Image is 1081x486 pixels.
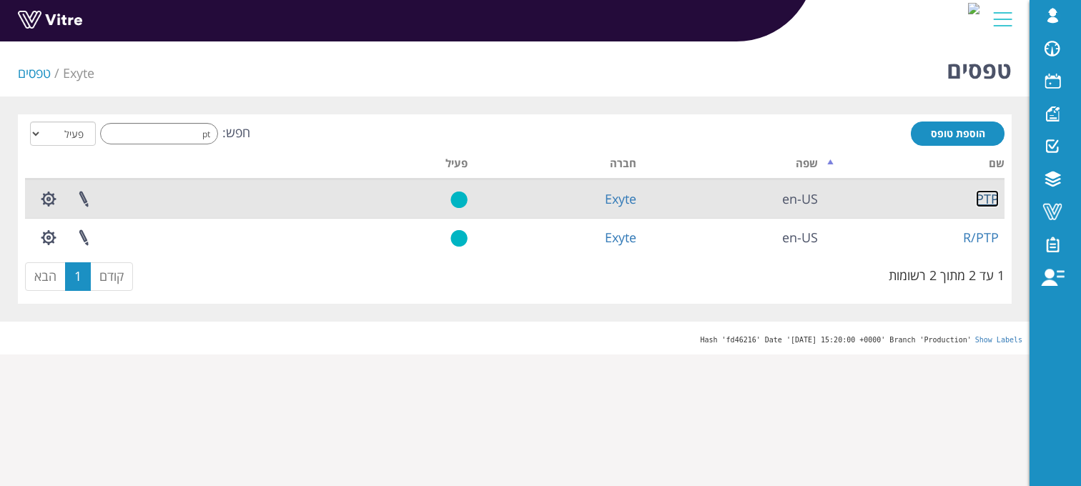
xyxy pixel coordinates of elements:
[911,121,1005,146] a: הוספת טופס
[889,261,1005,285] div: 1 עד 2 מתוך 2 רשומות
[450,229,468,247] img: yes
[342,152,473,179] th: פעיל
[100,123,218,144] input: חפש:
[642,218,824,257] td: en-US
[968,3,979,14] img: 0e541da2-4db4-4234-aa97-40b6c30eeed2.png
[642,179,824,218] td: en-US
[25,262,66,291] a: הבא
[642,152,824,179] th: שפה
[975,336,1022,344] a: Show Labels
[450,191,468,209] img: yes
[63,64,94,81] a: Exyte
[605,229,636,246] a: Exyte
[605,190,636,207] a: Exyte
[976,190,999,207] a: PTP
[473,152,642,179] th: חברה
[96,123,250,144] label: חפש:
[824,152,1005,179] th: שם: activate to sort column descending
[947,36,1012,96] h1: טפסים
[65,262,91,291] a: 1
[90,262,133,291] a: קודם
[18,64,63,83] li: טפסים
[963,229,999,246] a: R/PTP
[931,127,985,140] span: הוספת טופס
[700,336,971,344] span: Hash 'fd46216' Date '[DATE] 15:20:00 +0000' Branch 'Production'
